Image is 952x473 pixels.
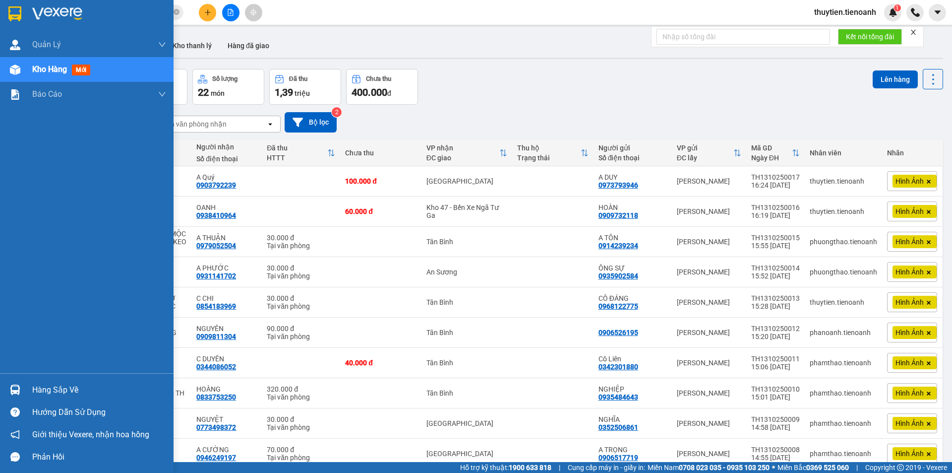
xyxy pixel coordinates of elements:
div: 0979052504 [196,242,236,250]
div: A THUẬN [196,234,257,242]
div: Phản hồi [32,450,166,465]
div: C CHI [196,294,257,302]
strong: 0369 525 060 [806,464,849,472]
div: 70.000 đ [267,446,335,454]
div: Kho 47 - Bến Xe Ngã Tư Ga [426,203,507,219]
div: Chưa thu [366,75,391,82]
span: Miền Bắc [777,462,849,473]
div: phamthao.tienoanh [810,389,877,397]
button: Bộ lọc [285,112,337,133]
div: 0909732118 [598,211,638,219]
div: Số điện thoại [598,154,667,162]
div: NGHĨA [598,415,667,423]
div: 0938410964 [196,211,236,219]
button: Kho thanh lý [165,34,220,58]
span: Hình Ảnh [895,177,924,186]
span: mới [72,65,90,75]
div: 0931141702 [196,272,236,280]
span: notification [10,430,20,439]
div: 14:58 [DATE] [751,423,800,431]
span: Giới thiệu Vexere, nhận hoa hồng [32,428,149,441]
div: ÔNG SỰ [598,264,667,272]
div: 0903792239 [196,181,236,189]
div: VP nhận [426,144,499,152]
div: 30.000 đ [267,234,335,242]
span: plus [204,9,211,16]
div: VP gửi [677,144,733,152]
span: Hình Ảnh [895,358,924,367]
div: 0909811304 [196,333,236,340]
div: [PERSON_NAME] [677,177,741,185]
button: Đã thu1,39 triệu [269,69,341,105]
span: | [856,462,858,473]
div: Chọn văn phòng nhận [158,119,227,129]
div: [GEOGRAPHIC_DATA] [426,177,507,185]
div: thuytien.tienoanh [810,207,877,215]
div: TH1310250012 [751,325,800,333]
strong: 1900 633 818 [509,464,551,472]
span: message [10,452,20,462]
div: 16:24 [DATE] [751,181,800,189]
div: 30.000 đ [267,264,335,272]
div: 0968122775 [598,302,638,310]
div: Hướng dẫn sử dụng [32,405,166,420]
div: 15:52 [DATE] [751,272,800,280]
span: Kết nối tổng đài [846,31,894,42]
div: ĐC giao [426,154,499,162]
div: HOÀN [598,203,667,211]
span: Cung cấp máy in - giấy in: [568,462,645,473]
div: A PHƯỚC [196,264,257,272]
div: Tân Bình [426,389,507,397]
button: aim [245,4,262,21]
button: caret-down [929,4,946,21]
div: 15:55 [DATE] [751,242,800,250]
div: CÔ ĐÁNG [598,294,667,302]
span: Hình Ảnh [895,419,924,428]
div: 15:01 [DATE] [751,393,800,401]
div: A TÔN [598,234,667,242]
div: NGHIỆP [598,385,667,393]
div: Ngày ĐH [751,154,792,162]
span: Quản Lý [32,38,61,51]
sup: 1 [894,4,901,11]
div: TH1310250013 [751,294,800,302]
strong: 0708 023 035 - 0935 103 250 [679,464,770,472]
div: 15:06 [DATE] [751,363,800,371]
div: TH1310250014 [751,264,800,272]
div: 30.000 đ [267,415,335,423]
span: Báo cáo [32,88,62,100]
div: TH1310250016 [751,203,800,211]
div: thuytien.tienoanh [810,298,877,306]
div: Tại văn phòng [267,272,335,280]
div: Người gửi [598,144,667,152]
span: triệu [295,89,310,97]
div: 0342301880 [598,363,638,371]
span: thuytien.tienoanh [806,6,884,18]
div: Cô Liên [598,355,667,363]
span: Hình Ảnh [895,298,924,307]
div: C DUYÊN [196,355,257,363]
span: caret-down [933,8,942,17]
div: [PERSON_NAME] [677,298,741,306]
img: logo-vxr [8,6,21,21]
div: 0906526195 [598,329,638,337]
div: An Sương [426,268,507,276]
th: Toggle SortBy [421,140,512,166]
div: TH1310250009 [751,415,800,423]
div: TH1310250015 [751,234,800,242]
div: Tân Bình [426,238,507,246]
div: 0973793946 [598,181,638,189]
div: 0854183969 [196,302,236,310]
button: Lên hàng [873,70,918,88]
button: Số lượng22món [192,69,264,105]
div: A CƯỜNG [196,446,257,454]
img: solution-icon [10,89,20,100]
div: Tại văn phòng [267,393,335,401]
div: Đã thu [267,144,327,152]
div: Số lượng [212,75,238,82]
span: Hình Ảnh [895,207,924,216]
div: Trạng thái [517,154,581,162]
span: down [158,41,166,49]
div: 0946249197 [196,454,236,462]
button: Chưa thu400.000đ [346,69,418,105]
